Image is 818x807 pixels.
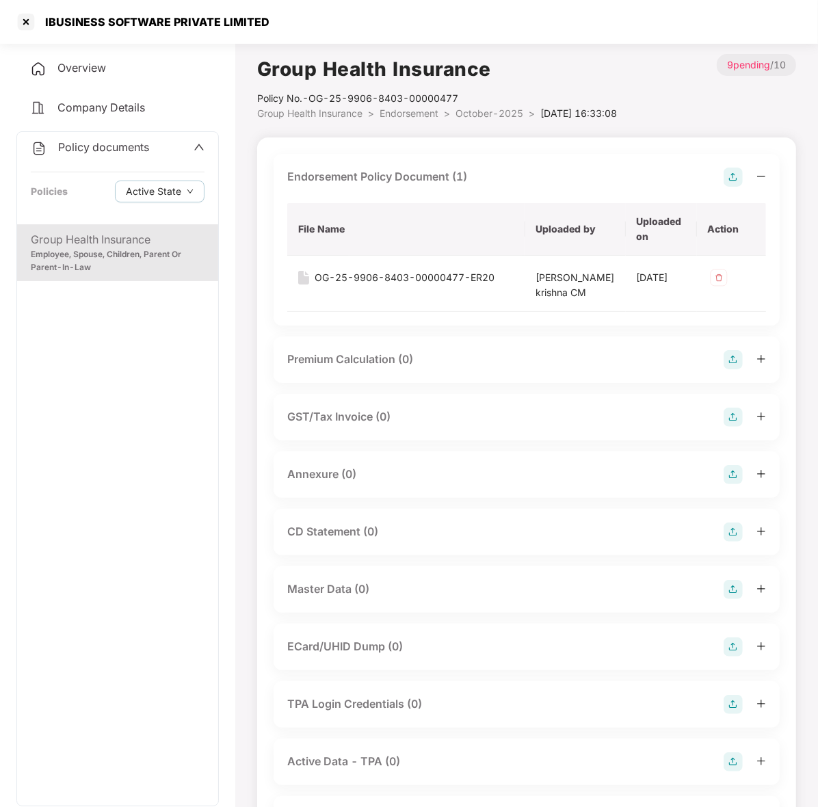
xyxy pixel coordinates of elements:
span: plus [756,756,766,766]
img: svg+xml;base64,PHN2ZyB4bWxucz0iaHR0cDovL3d3dy53My5vcmcvMjAwMC9zdmciIHdpZHRoPSIyOCIgaGVpZ2h0PSIyOC... [724,350,743,369]
img: svg+xml;base64,PHN2ZyB4bWxucz0iaHR0cDovL3d3dy53My5vcmcvMjAwMC9zdmciIHdpZHRoPSIyOCIgaGVpZ2h0PSIyOC... [724,752,743,771]
span: Policy documents [58,140,149,154]
img: svg+xml;base64,PHN2ZyB4bWxucz0iaHR0cDovL3d3dy53My5vcmcvMjAwMC9zdmciIHdpZHRoPSIyOCIgaGVpZ2h0PSIyOC... [724,580,743,599]
span: plus [756,354,766,364]
span: up [194,142,204,153]
img: svg+xml;base64,PHN2ZyB4bWxucz0iaHR0cDovL3d3dy53My5vcmcvMjAwMC9zdmciIHdpZHRoPSIxNiIgaGVpZ2h0PSIyMC... [298,271,309,285]
div: [PERSON_NAME] krishna CM [536,270,615,300]
span: minus [756,172,766,181]
span: [DATE] 16:33:08 [540,107,617,119]
h1: Group Health Insurance [257,54,617,84]
img: svg+xml;base64,PHN2ZyB4bWxucz0iaHR0cDovL3d3dy53My5vcmcvMjAwMC9zdmciIHdpZHRoPSIyOCIgaGVpZ2h0PSIyOC... [724,408,743,427]
img: svg+xml;base64,PHN2ZyB4bWxucz0iaHR0cDovL3d3dy53My5vcmcvMjAwMC9zdmciIHdpZHRoPSIyOCIgaGVpZ2h0PSIyOC... [724,695,743,714]
img: svg+xml;base64,PHN2ZyB4bWxucz0iaHR0cDovL3d3dy53My5vcmcvMjAwMC9zdmciIHdpZHRoPSIyNCIgaGVpZ2h0PSIyNC... [31,140,47,157]
div: CD Statement (0) [287,523,378,540]
div: Active Data - TPA (0) [287,753,400,770]
button: Active Statedown [115,181,204,202]
span: > [444,107,450,119]
div: Policy No.- OG-25-9906-8403-00000477 [257,91,617,106]
span: plus [756,527,766,536]
div: Group Health Insurance [31,231,204,248]
div: [DATE] [637,270,686,285]
span: October-2025 [456,107,523,119]
th: Uploaded on [626,203,697,256]
span: Active State [126,184,181,199]
img: svg+xml;base64,PHN2ZyB4bWxucz0iaHR0cDovL3d3dy53My5vcmcvMjAwMC9zdmciIHdpZHRoPSIyOCIgaGVpZ2h0PSIyOC... [724,465,743,484]
div: Employee, Spouse, Children, Parent Or Parent-In-Law [31,248,204,274]
th: Action [697,203,766,256]
div: OG-25-9906-8403-00000477-ER20 [315,270,494,285]
div: Annexure (0) [287,466,356,483]
div: Premium Calculation (0) [287,351,413,368]
img: svg+xml;base64,PHN2ZyB4bWxucz0iaHR0cDovL3d3dy53My5vcmcvMjAwMC9zdmciIHdpZHRoPSIyNCIgaGVpZ2h0PSIyNC... [30,100,47,116]
img: svg+xml;base64,PHN2ZyB4bWxucz0iaHR0cDovL3d3dy53My5vcmcvMjAwMC9zdmciIHdpZHRoPSIyOCIgaGVpZ2h0PSIyOC... [724,637,743,657]
img: svg+xml;base64,PHN2ZyB4bWxucz0iaHR0cDovL3d3dy53My5vcmcvMjAwMC9zdmciIHdpZHRoPSIyNCIgaGVpZ2h0PSIyNC... [30,61,47,77]
span: Company Details [57,101,145,114]
span: Endorsement [380,107,438,119]
div: GST/Tax Invoice (0) [287,408,391,425]
span: Overview [57,61,106,75]
span: Group Health Insurance [257,107,362,119]
span: > [529,107,535,119]
div: TPA Login Credentials (0) [287,696,422,713]
span: plus [756,699,766,709]
span: plus [756,412,766,421]
img: svg+xml;base64,PHN2ZyB4bWxucz0iaHR0cDovL3d3dy53My5vcmcvMjAwMC9zdmciIHdpZHRoPSIyOCIgaGVpZ2h0PSIyOC... [724,522,743,542]
div: Endorsement Policy Document (1) [287,168,467,185]
span: plus [756,469,766,479]
span: plus [756,584,766,594]
img: svg+xml;base64,PHN2ZyB4bWxucz0iaHR0cDovL3d3dy53My5vcmcvMjAwMC9zdmciIHdpZHRoPSIzMiIgaGVpZ2h0PSIzMi... [708,267,730,289]
span: 9 pending [727,59,770,70]
div: Master Data (0) [287,581,369,598]
span: > [368,107,374,119]
th: File Name [287,203,525,256]
th: Uploaded by [525,203,626,256]
span: down [187,188,194,196]
span: plus [756,641,766,651]
div: Policies [31,184,68,199]
p: / 10 [717,54,796,76]
div: ECard/UHID Dump (0) [287,638,403,655]
img: svg+xml;base64,PHN2ZyB4bWxucz0iaHR0cDovL3d3dy53My5vcmcvMjAwMC9zdmciIHdpZHRoPSIyOCIgaGVpZ2h0PSIyOC... [724,168,743,187]
div: IBUSINESS SOFTWARE PRIVATE LIMITED [37,15,269,29]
